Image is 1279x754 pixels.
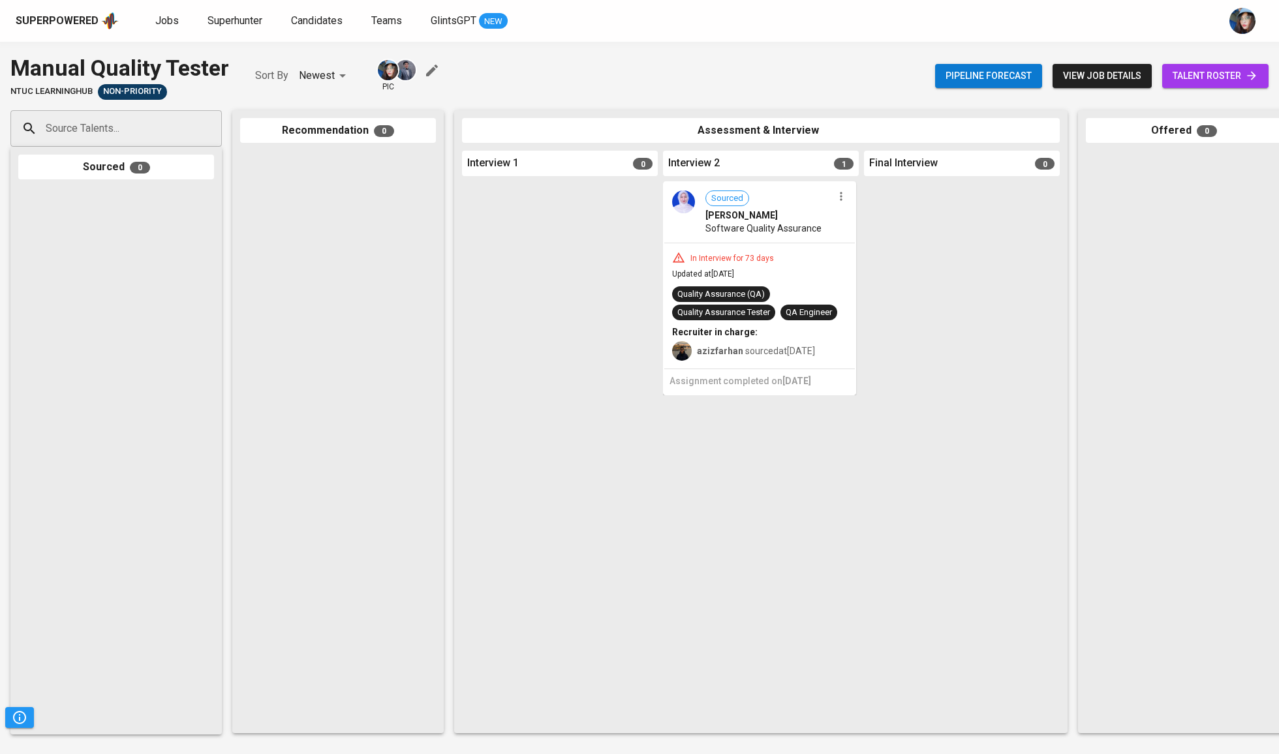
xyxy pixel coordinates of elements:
div: pic [377,59,399,93]
div: In Interview for 73 days [685,253,779,264]
div: Quality Assurance Tester [677,307,770,319]
span: 0 [1035,158,1055,170]
span: view job details [1063,68,1141,84]
span: talent roster [1173,68,1258,84]
span: Teams [371,14,402,27]
span: Sourced [706,192,748,205]
img: 629491eb252357111f64b07c91dbf361.jpg [672,190,695,213]
div: Sufficient Talents in Pipeline [98,84,167,100]
img: diazagista@glints.com [1229,8,1256,34]
h6: Assignment completed on [670,374,850,389]
img: jhon@glints.com [395,60,416,80]
div: Assessment & Interview [462,118,1060,143]
span: Interview 1 [467,156,519,171]
span: 0 [374,125,394,137]
span: 1 [834,158,854,170]
span: Superhunter [208,14,262,27]
button: Pipeline Triggers [5,707,34,728]
span: NTUC LearningHub [10,85,93,98]
div: Quality Assurance (QA) [677,288,765,301]
span: 0 [1197,125,1217,137]
img: aziz.farhan@glints.com [672,341,692,361]
span: 0 [130,162,150,173]
a: talent roster [1162,64,1269,88]
a: GlintsGPT NEW [431,13,508,29]
div: Recommendation [240,118,436,143]
span: Jobs [155,14,179,27]
span: Software Quality Assurance [705,222,822,235]
a: Superpoweredapp logo [16,11,119,31]
span: Final Interview [869,156,938,171]
a: Jobs [155,13,181,29]
img: diazagista@glints.com [378,60,398,80]
div: Sourced [18,155,214,180]
span: 0 [633,158,653,170]
button: Pipeline forecast [935,64,1042,88]
b: Recruiter in charge: [672,327,758,337]
b: azizfarhan [697,346,743,356]
button: view job details [1053,64,1152,88]
img: app logo [101,11,119,31]
span: sourced at [DATE] [697,346,815,356]
div: Manual Quality Tester [10,52,229,84]
div: Sourced[PERSON_NAME]Software Quality AssuranceIn Interview for 73 daysUpdated at[DATE]Quality Ass... [663,181,856,395]
a: Candidates [291,13,345,29]
span: Non-Priority [98,85,167,98]
p: Sort By [255,68,288,83]
div: QA Engineer [786,307,832,319]
span: [PERSON_NAME] [705,209,778,222]
span: Pipeline forecast [946,68,1032,84]
span: Interview 2 [668,156,720,171]
p: Newest [299,68,335,83]
span: NEW [479,15,508,28]
button: Open [215,127,217,130]
div: Newest [299,64,350,88]
span: Candidates [291,14,343,27]
a: Teams [371,13,405,29]
span: Updated at [DATE] [672,269,734,279]
a: Superhunter [208,13,265,29]
span: [DATE] [782,376,811,386]
div: Superpowered [16,14,99,29]
span: GlintsGPT [431,14,476,27]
